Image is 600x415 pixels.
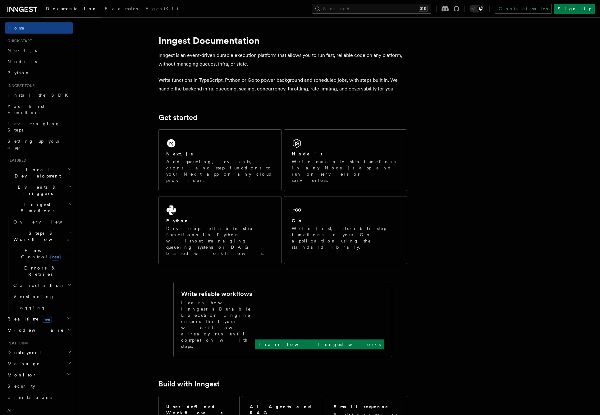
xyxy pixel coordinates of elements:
span: Errors & Retries [11,265,67,277]
p: Inngest is an event-driven durable execution platform that allows you to run fast, reliable code ... [158,51,407,68]
h2: Write reliable workflows [181,289,252,298]
span: Inngest tour [5,83,35,88]
h1: Inngest Documentation [158,35,407,46]
button: Inngest Functions [5,199,73,216]
button: Manage [5,358,73,369]
a: Next.js [5,45,73,56]
span: Overview [13,219,77,224]
span: Steps & Workflows [11,230,69,242]
span: Security [7,384,35,389]
span: Quick start [5,39,32,44]
button: Errors & Retries [11,262,73,280]
a: PythonDevelop reliable step functions in Python without managing queueing systems or DAG based wo... [158,196,282,264]
div: Inngest Functions [5,216,73,313]
a: Documentation [42,2,101,17]
button: Realtimenew [5,313,73,325]
span: Platform [5,341,28,346]
a: Logging [11,302,73,313]
span: Node.js [7,59,37,64]
a: AgentKit [142,2,182,17]
span: Middleware [5,327,64,333]
a: Get started [158,113,197,122]
a: Sign Up [554,4,595,14]
span: Local Development [5,167,68,179]
span: new [42,316,52,323]
button: Toggle dark mode [469,5,484,12]
a: Node.jsWrite durable step functions in any Node.js app and run on servers or serverless. [284,129,407,191]
p: Write fast, durable step functions in your Go application using the standard library. [292,225,399,250]
span: Logging [13,305,46,310]
a: Versioning [11,291,73,302]
span: Features [5,158,26,163]
button: Cancellation [11,280,73,291]
a: Limitations [5,392,73,403]
span: Inngest Functions [5,201,67,214]
p: Add queueing, events, crons, and step functions to your Next app on any cloud provider. [166,159,274,183]
a: Your first Functions [5,101,73,118]
span: Events & Triggers [5,184,68,196]
a: Python [5,67,73,78]
a: Home [5,22,73,34]
button: Deployment [5,347,73,358]
a: Build with Inngest [158,380,220,388]
p: Develop reliable step functions in Python without managing queueing systems or DAG based workflows. [166,225,274,256]
span: Install the SDK [7,93,72,98]
p: Learn how Inngest works [259,341,381,348]
a: Leveraging Steps [5,118,73,136]
button: Monitor [5,369,73,380]
span: Next.js [7,48,37,53]
h2: Email sequence [333,403,389,410]
p: Write functions in TypeScript, Python or Go to power background and scheduled jobs, with steps bu... [158,76,407,93]
button: Steps & Workflows [11,228,73,245]
button: Flow Controlnew [11,245,73,262]
a: Contact sales [495,4,552,14]
span: Manage [5,361,40,367]
button: Middleware [5,325,73,336]
kbd: ⌘K [419,6,428,12]
p: Learn how Inngest's Durable Execution Engine ensures that your workflow already run until complet... [181,300,255,349]
button: Search...⌘K [312,4,431,14]
button: Events & Triggers [5,182,73,199]
span: AI [5,408,11,413]
span: Leveraging Steps [7,121,60,132]
span: Cancellation [11,282,65,288]
span: Deployment [5,349,41,356]
p: Write durable step functions in any Node.js app and run on servers or serverless. [292,159,399,183]
a: Learn how Inngest works [255,339,384,349]
span: Home [7,25,25,31]
h2: Node.js [292,151,323,157]
a: Next.jsAdd queueing, events, crons, and step functions to your Next app on any cloud provider. [158,129,282,191]
span: Monitor [5,372,37,378]
a: Examples [101,2,142,17]
h2: Go [292,218,303,224]
span: Flow Control [11,247,68,260]
span: Your first Functions [7,104,44,115]
span: Python [7,70,30,75]
span: Setting up your app [7,139,61,150]
a: Node.js [5,56,73,67]
h2: Next.js [166,151,193,157]
span: Examples [105,6,138,11]
span: Limitations [7,395,52,400]
span: AgentKit [145,6,178,11]
a: Install the SDK [5,90,73,101]
span: Realtime [5,316,52,322]
span: new [50,254,61,261]
a: Setting up your app [5,136,73,153]
a: GoWrite fast, durable step functions in your Go application using the standard library. [284,196,407,264]
a: Security [5,380,73,392]
h2: Python [166,218,189,224]
a: Overview [11,216,73,228]
span: Documentation [46,6,97,11]
button: Local Development [5,164,73,182]
span: Versioning [13,294,54,299]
